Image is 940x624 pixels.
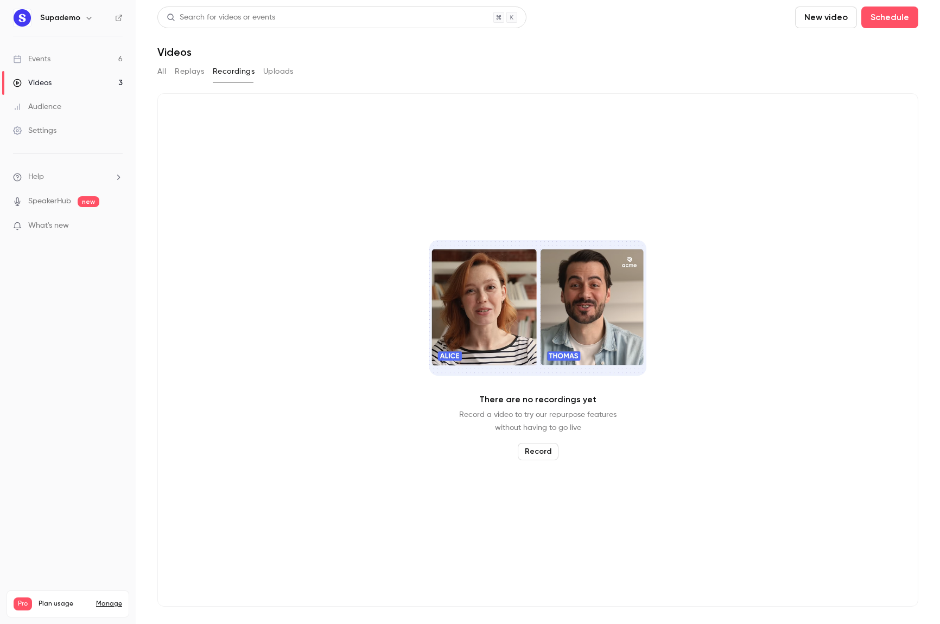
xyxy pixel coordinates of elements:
button: Uploads [263,63,294,80]
span: Pro [14,597,32,610]
div: Events [13,54,50,65]
button: Schedule [861,7,918,28]
span: Plan usage [39,600,90,608]
a: Manage [96,600,122,608]
button: Replays [175,63,204,80]
div: Settings [13,125,56,136]
button: Record [518,443,558,460]
span: Help [28,171,44,183]
p: Record a video to try our repurpose features without having to go live [459,408,617,434]
iframe: Noticeable Trigger [110,221,123,231]
div: Audience [13,101,61,112]
div: Search for videos or events [167,12,275,23]
span: new [78,196,99,207]
a: SpeakerHub [28,196,71,207]
p: There are no recordings yet [479,393,596,406]
span: What's new [28,220,69,231]
section: Videos [157,7,918,617]
div: Videos [13,78,52,88]
h6: Supademo [40,12,80,23]
button: Recordings [213,63,255,80]
li: help-dropdown-opener [13,171,123,183]
img: Supademo [14,9,31,27]
button: New video [795,7,857,28]
button: All [157,63,166,80]
h1: Videos [157,46,192,59]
